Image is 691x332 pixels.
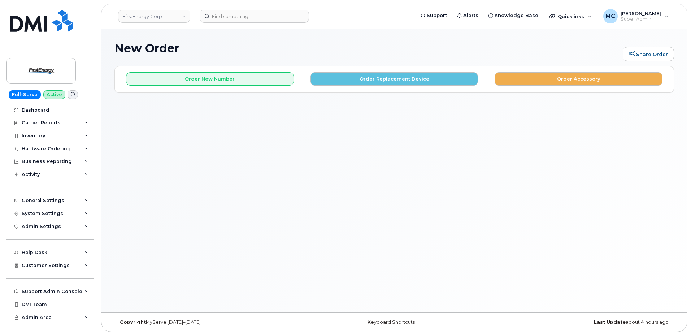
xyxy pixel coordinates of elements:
[126,72,294,86] button: Order New Number
[487,319,674,325] div: about 4 hours ago
[114,42,619,55] h1: New Order
[120,319,146,325] strong: Copyright
[594,319,626,325] strong: Last Update
[310,72,478,86] button: Order Replacement Device
[114,319,301,325] div: MyServe [DATE]–[DATE]
[660,301,686,327] iframe: Messenger Launcher
[495,72,662,86] button: Order Accessory
[368,319,415,325] a: Keyboard Shortcuts
[623,47,674,61] a: Share Order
